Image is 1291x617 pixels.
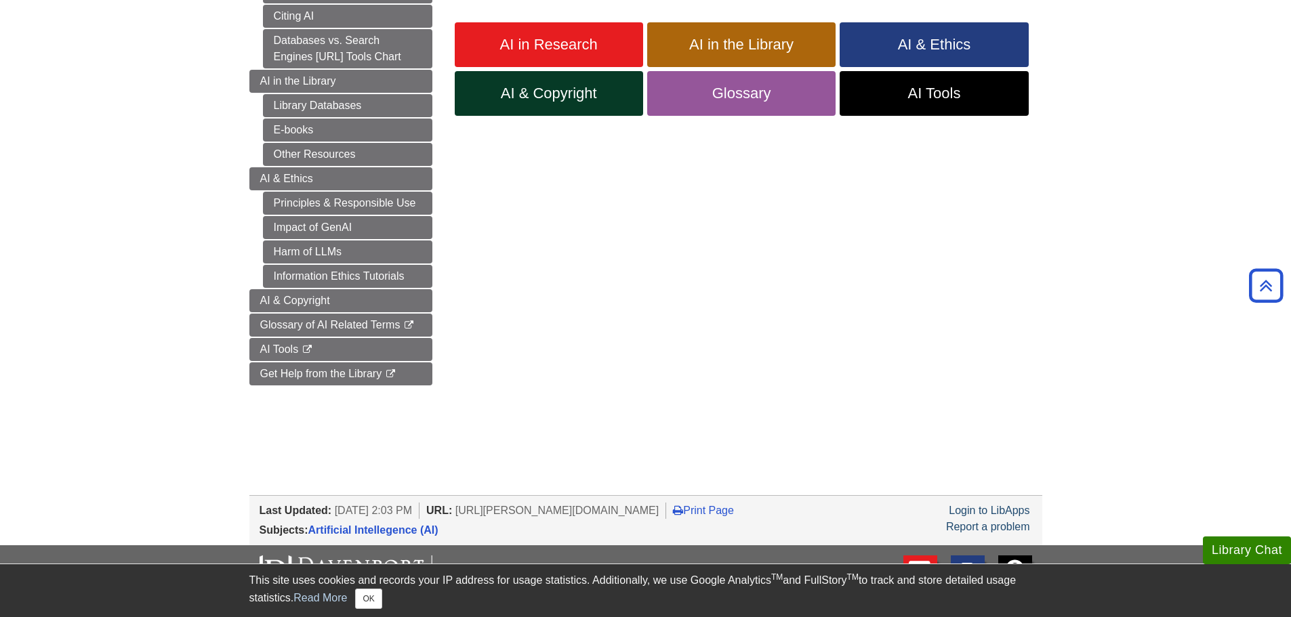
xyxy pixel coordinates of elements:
[249,70,432,93] a: AI in the Library
[847,572,859,582] sup: TM
[263,119,432,142] a: E-books
[263,94,432,117] a: Library Databases
[355,589,382,609] button: Close
[840,71,1028,116] a: AI Tools
[263,265,432,288] a: Information Ethics Tutorials
[840,22,1028,67] a: AI & Ethics
[657,85,825,102] span: Glossary
[850,85,1018,102] span: AI Tools
[249,289,432,312] a: AI & Copyright
[647,71,836,116] a: Glossary
[263,5,432,28] a: Citing AI
[657,36,825,54] span: AI in the Library
[673,505,734,516] a: Print Page
[949,505,1029,516] a: Login to LibApps
[249,362,432,385] a: Get Help from the Library
[403,321,415,330] i: This link opens in a new window
[951,555,985,602] a: Text
[263,143,432,166] a: Other Resources
[647,22,836,67] a: AI in the Library
[455,22,643,67] a: AI in Research
[1244,276,1288,295] a: Back to Top
[260,524,308,536] span: Subjects:
[260,75,336,87] span: AI in the Library
[249,572,1042,609] div: This site uses cookies and records your IP address for usage statistics. Additionally, we use Goo...
[263,29,432,68] a: Databases vs. Search Engines [URL] Tools Chart
[465,36,633,54] span: AI in Research
[455,71,643,116] a: AI & Copyright
[673,505,683,515] i: Print Page
[263,192,432,215] a: Principles & Responsible Use
[293,592,347,603] a: Read More
[455,505,659,516] span: [URL][PERSON_NAME][DOMAIN_NAME]
[385,370,396,379] i: This link opens in a new window
[903,555,937,602] a: E-mail
[249,314,432,337] a: Glossary of AI Related Terms
[308,524,438,536] a: Artificial Intellegence (AI)
[771,572,783,582] sup: TM
[850,36,1018,54] span: AI & Ethics
[426,505,452,516] span: URL:
[263,216,432,239] a: Impact of GenAI
[260,295,330,306] span: AI & Copyright
[260,505,332,516] span: Last Updated:
[260,368,382,379] span: Get Help from the Library
[302,345,313,354] i: This link opens in a new window
[249,338,432,361] a: AI Tools
[998,555,1032,602] a: FAQ
[335,505,412,516] span: [DATE] 2:03 PM
[946,521,1030,532] a: Report a problem
[249,167,432,190] a: AI & Ethics
[260,319,401,331] span: Glossary of AI Related Terms
[260,173,313,184] span: AI & Ethics
[1203,536,1291,564] button: Library Chat
[465,85,633,102] span: AI & Copyright
[260,343,299,355] span: AI Tools
[260,555,517,591] img: DU Libraries
[263,240,432,263] a: Harm of LLMs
